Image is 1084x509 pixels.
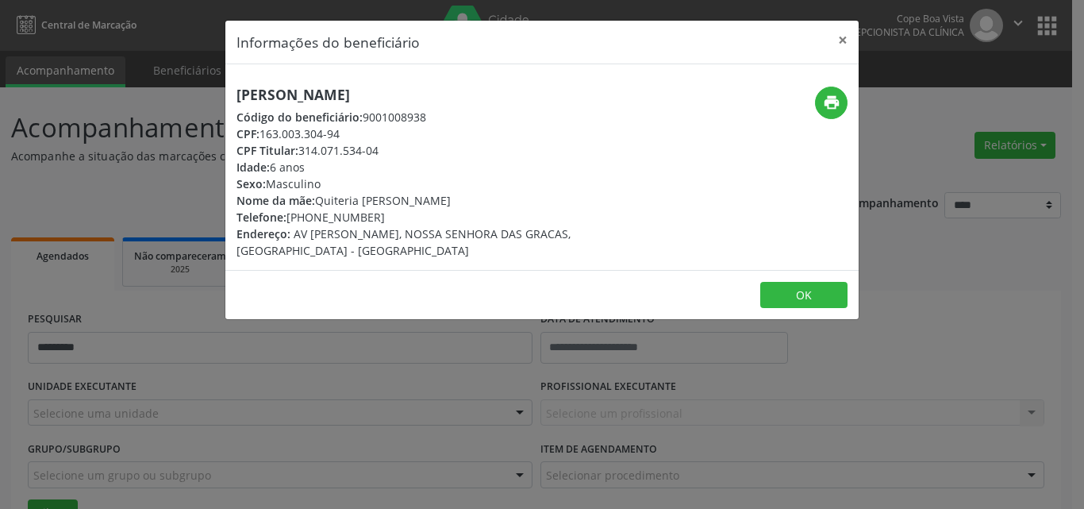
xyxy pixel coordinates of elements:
[815,87,848,119] button: print
[236,175,636,192] div: Masculino
[236,193,315,208] span: Nome da mãe:
[236,143,298,158] span: CPF Titular:
[236,109,636,125] div: 9001008938
[236,160,270,175] span: Idade:
[760,282,848,309] button: OK
[827,21,859,60] button: Close
[236,110,363,125] span: Código do beneficiário:
[236,87,636,103] h5: [PERSON_NAME]
[236,226,290,241] span: Endereço:
[236,159,636,175] div: 6 anos
[236,176,266,191] span: Sexo:
[236,192,636,209] div: Quiteria [PERSON_NAME]
[236,126,259,141] span: CPF:
[236,125,636,142] div: 163.003.304-94
[236,142,636,159] div: 314.071.534-04
[236,226,571,258] span: AV [PERSON_NAME], NOSSA SENHORA DAS GRACAS, [GEOGRAPHIC_DATA] - [GEOGRAPHIC_DATA]
[236,32,420,52] h5: Informações do beneficiário
[236,209,636,226] div: [PHONE_NUMBER]
[236,210,286,225] span: Telefone:
[823,94,840,111] i: print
